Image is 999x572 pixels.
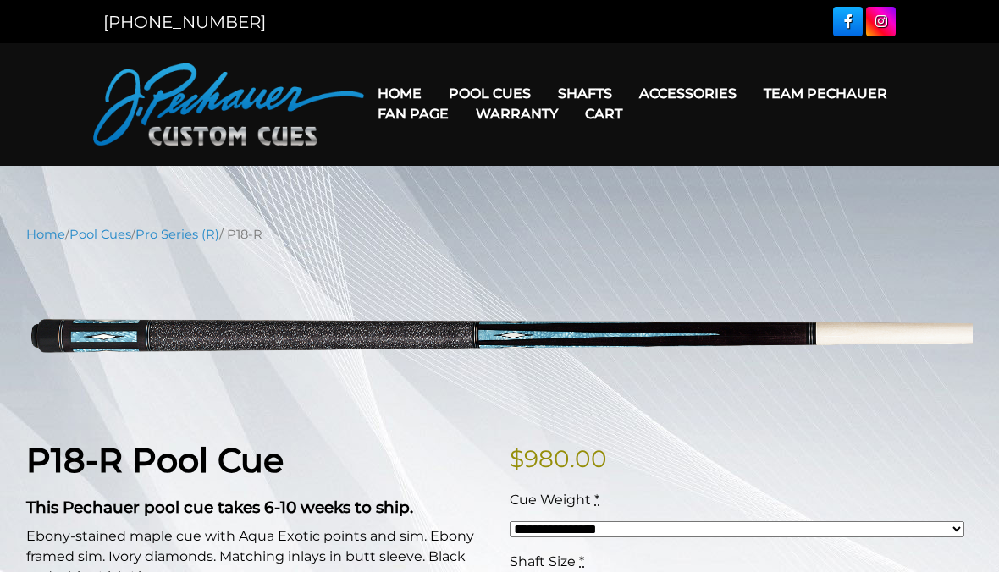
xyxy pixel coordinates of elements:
img: Pechauer Custom Cues [93,63,364,146]
a: [PHONE_NUMBER] [103,12,266,32]
span: $ [510,444,524,473]
bdi: 980.00 [510,444,607,473]
a: Accessories [626,72,750,115]
strong: P18-R Pool Cue [26,440,284,481]
span: Shaft Size [510,553,576,569]
a: Home [364,72,435,115]
a: Pool Cues [435,72,544,115]
a: Fan Page [364,92,462,135]
a: Cart [571,92,636,135]
a: Pro Series (R) [135,227,219,242]
a: Team Pechauer [750,72,901,115]
a: Home [26,227,65,242]
span: Cue Weight [510,492,591,508]
abbr: required [579,553,584,569]
img: p18-R.png [26,256,973,414]
a: Warranty [462,92,571,135]
a: Shafts [544,72,626,115]
strong: This Pechauer pool cue takes 6-10 weeks to ship. [26,498,413,517]
abbr: required [594,492,599,508]
nav: Breadcrumb [26,225,973,244]
a: Pool Cues [69,227,131,242]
